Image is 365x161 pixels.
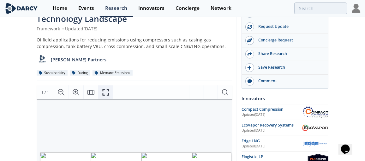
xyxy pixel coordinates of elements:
img: logo-wide.svg [4,3,39,14]
div: Share Research [254,51,325,57]
input: Advanced Search [294,3,347,14]
div: Request Update [254,24,325,29]
div: Sustainability [37,70,68,76]
div: Comment [254,78,325,84]
div: Concierge Request [254,37,325,43]
span: • [61,26,65,32]
img: Edge LNG [302,140,328,147]
img: Compact Compression [303,107,328,118]
div: Home [53,6,67,11]
div: Research [105,6,127,11]
div: Save Research [254,65,325,70]
div: EcoVapor Recovery Systems [242,122,302,128]
div: Framework Updated [DATE] [37,25,232,32]
div: Edge LNG [242,138,302,144]
a: EcoVapor Recovery Systems Updated[DATE] EcoVapor Recovery Systems [242,122,328,133]
div: Innovators [138,6,165,11]
iframe: chat widget [338,136,359,155]
a: Compact Compression Updated[DATE] Compact Compression [242,107,328,118]
div: Methane Emissions [93,70,133,76]
div: Flaring [70,70,90,76]
a: Edge LNG Updated[DATE] Edge LNG [242,138,328,149]
img: EcoVapor Recovery Systems [302,124,328,131]
div: Events [78,6,94,11]
div: Network [211,6,231,11]
div: Oilfield applications for reducing emissions using compressors such as casing gas compression, ta... [37,36,232,50]
div: Flogistix, LP [242,154,308,160]
div: Updated [DATE] [242,112,303,117]
div: Compact Compression [242,107,303,112]
div: Innovators [242,93,328,104]
p: [PERSON_NAME] Partners [51,56,107,63]
div: Concierge [176,6,200,11]
div: Updated [DATE] [242,144,302,149]
img: Profile [352,4,361,13]
div: Updated [DATE] [242,128,302,133]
